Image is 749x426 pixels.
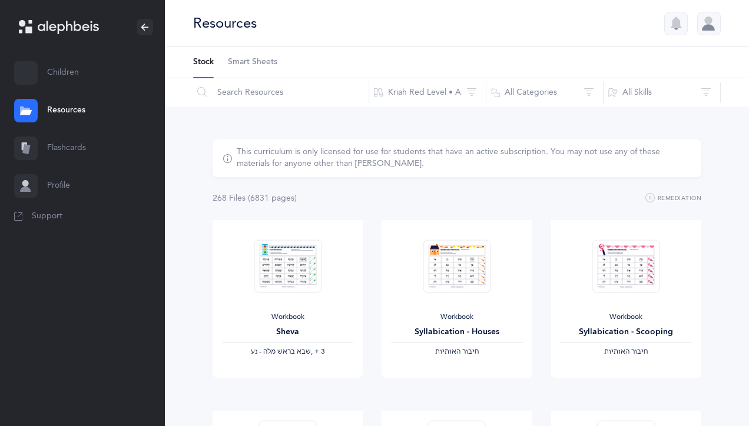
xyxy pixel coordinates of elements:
[486,78,604,106] button: All Categories
[222,326,353,338] div: Sheva
[237,147,691,170] div: This curriculum is only licensed for use for students that have an active subscription. You may n...
[423,239,491,293] img: Syllabication-Workbook-Level-1-EN_Red_Houses_thumbnail_1741114032.png
[435,347,479,355] span: ‫חיבור האותיות‬
[391,312,522,322] div: Workbook
[251,347,311,355] span: ‫שבא בראש מלה - נע‬
[391,326,522,338] div: Syllabication - Houses
[603,78,721,106] button: All Skills
[222,347,353,357] div: ‪, + 3‬
[32,211,62,222] span: Support
[604,347,648,355] span: ‫חיבור האותיות‬
[561,312,692,322] div: Workbook
[592,239,660,293] img: Syllabication-Workbook-Level-1-EN_Red_Scooping_thumbnail_1741114434.png
[222,312,353,322] div: Workbook
[254,239,322,293] img: Sheva-Workbook-Red_EN_thumbnail_1754012358.png
[213,194,246,203] span: 268 File
[228,56,277,68] span: Smart Sheets
[193,78,369,106] input: Search Resources
[561,326,692,338] div: Syllabication - Scooping
[645,191,701,205] button: Remediation
[242,194,246,203] span: s
[248,194,297,203] span: (6831 page )
[369,78,486,106] button: Kriah Red Level • A
[291,194,294,203] span: s
[193,14,257,33] div: Resources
